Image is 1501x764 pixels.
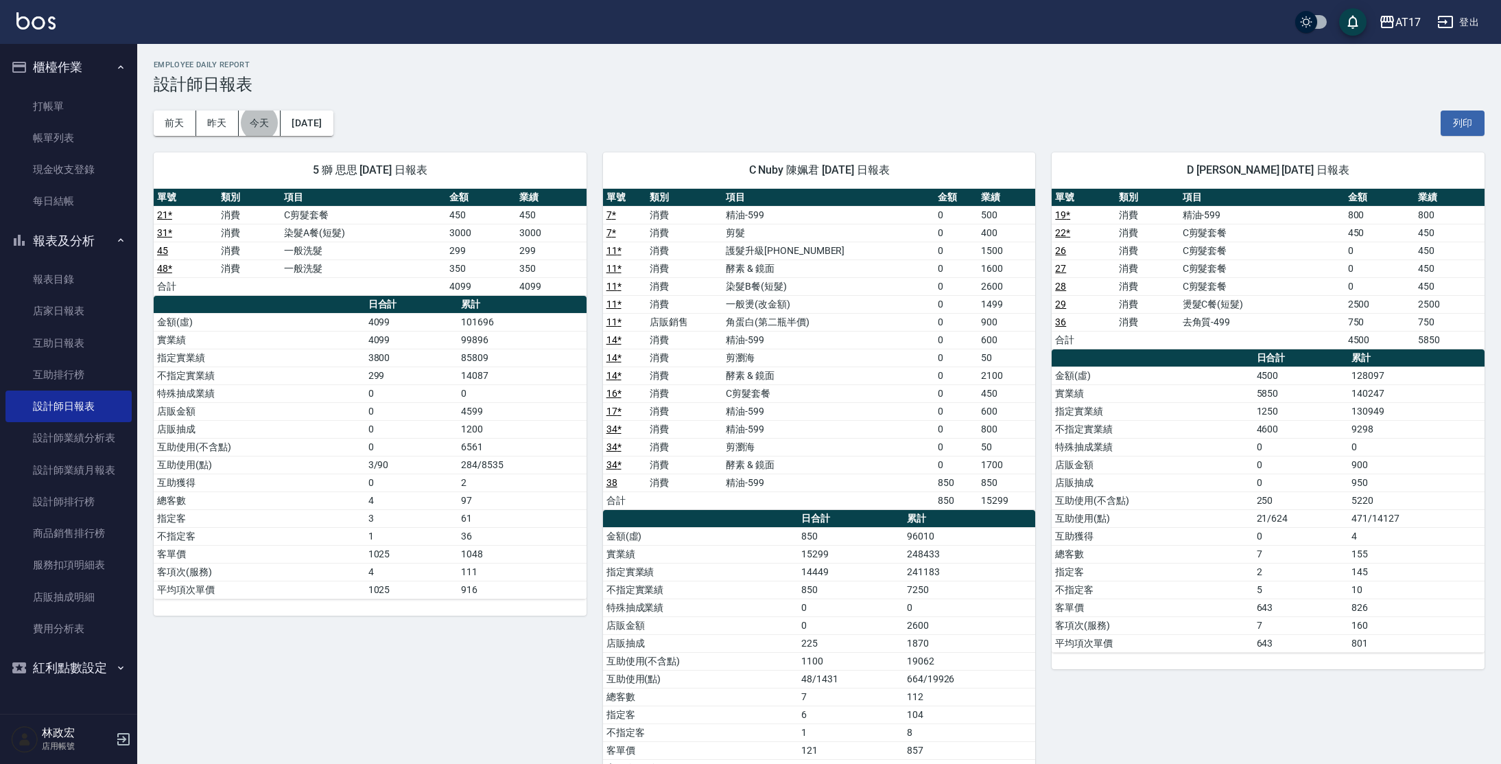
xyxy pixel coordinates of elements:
[1115,277,1179,295] td: 消費
[1253,474,1349,491] td: 0
[154,491,365,509] td: 總客數
[154,75,1485,94] h3: 設計師日報表
[978,367,1035,384] td: 2100
[1415,189,1485,207] th: 業績
[1179,206,1345,224] td: 精油-599
[281,242,446,259] td: 一般洗髮
[934,491,978,509] td: 850
[978,224,1035,242] td: 400
[1052,402,1253,420] td: 指定實業績
[934,189,978,207] th: 金額
[281,189,446,207] th: 項目
[1415,242,1485,259] td: 450
[722,206,934,224] td: 精油-599
[722,367,934,384] td: 酵素 & 鏡面
[1348,509,1484,527] td: 471/14127
[934,331,978,349] td: 0
[154,563,365,581] td: 客項次(服務)
[154,189,217,207] th: 單號
[903,527,1035,545] td: 96010
[1348,384,1484,402] td: 140247
[798,527,903,545] td: 850
[606,477,617,488] a: 38
[646,277,722,295] td: 消費
[365,402,458,420] td: 0
[978,349,1035,367] td: 50
[1055,263,1066,274] a: 27
[603,634,798,652] td: 店販抽成
[217,224,281,242] td: 消費
[1415,206,1485,224] td: 800
[646,402,722,420] td: 消費
[154,189,587,296] table: a dense table
[1348,438,1484,456] td: 0
[458,367,586,384] td: 14087
[5,122,132,154] a: 帳單列表
[603,599,798,616] td: 特殊抽成業績
[365,296,458,314] th: 日合計
[365,331,458,349] td: 4099
[722,331,934,349] td: 精油-599
[646,313,722,331] td: 店販銷售
[5,154,132,185] a: 現金收支登錄
[722,313,934,331] td: 角蛋白(第二瓶半價)
[1179,295,1345,313] td: 燙髮C餐(短髮)
[722,277,934,295] td: 染髮B餐(短髮)
[646,474,722,491] td: 消費
[1415,259,1485,277] td: 450
[365,384,458,402] td: 0
[154,545,365,563] td: 客單價
[1441,111,1485,136] button: 列印
[1052,527,1253,545] td: 互助獲得
[646,367,722,384] td: 消費
[722,189,934,207] th: 項目
[1253,402,1349,420] td: 1250
[5,613,132,645] a: 費用分析表
[603,563,798,581] td: 指定實業績
[1052,545,1253,563] td: 總客數
[798,510,903,528] th: 日合計
[646,242,722,259] td: 消費
[978,295,1035,313] td: 1499
[1052,189,1485,349] table: a dense table
[458,296,586,314] th: 累計
[516,277,586,295] td: 4099
[934,259,978,277] td: 0
[11,726,38,753] img: Person
[365,581,458,599] td: 1025
[934,474,978,491] td: 850
[154,402,365,420] td: 店販金額
[1253,384,1349,402] td: 5850
[458,563,586,581] td: 111
[458,402,586,420] td: 4599
[722,242,934,259] td: 護髮升級[PHONE_NUMBER]
[934,242,978,259] td: 0
[5,518,132,549] a: 商品銷售排行榜
[458,474,586,491] td: 2
[5,91,132,122] a: 打帳單
[446,224,516,242] td: 3000
[1052,349,1485,653] table: a dense table
[154,438,365,456] td: 互助使用(不含點)
[1055,245,1066,256] a: 26
[1115,313,1179,331] td: 消費
[1052,331,1115,349] td: 合計
[5,549,132,581] a: 服務扣項明細表
[722,224,934,242] td: 剪髮
[1052,509,1253,527] td: 互助使用(點)
[1345,313,1415,331] td: 750
[1253,456,1349,474] td: 0
[978,420,1035,438] td: 800
[1115,206,1179,224] td: 消費
[1179,313,1345,331] td: 去角質-499
[154,296,587,599] table: a dense table
[446,189,516,207] th: 金額
[42,740,112,752] p: 店用帳號
[978,189,1035,207] th: 業績
[154,509,365,527] td: 指定客
[1253,545,1349,563] td: 7
[5,454,132,486] a: 設計師業績月報表
[646,384,722,402] td: 消費
[154,474,365,491] td: 互助獲得
[281,224,446,242] td: 染髮A餐(短髮)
